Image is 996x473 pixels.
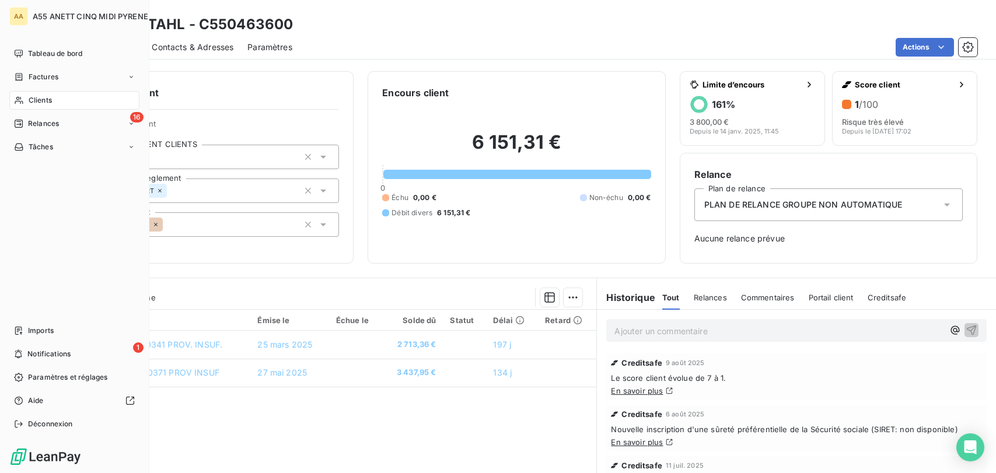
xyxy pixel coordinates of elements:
[621,409,662,419] span: Creditsafe
[29,95,52,106] span: Clients
[28,118,59,129] span: Relances
[9,391,139,410] a: Aide
[389,316,436,325] div: Solde dû
[832,71,977,146] button: Score client1/100Risque très élevéDepuis le [DATE] 17:02
[956,433,984,461] div: Open Intercom Messenger
[152,41,233,53] span: Contacts & Adresses
[380,183,385,192] span: 0
[450,316,479,325] div: Statut
[896,38,954,57] button: Actions
[133,342,144,353] span: 1
[694,167,963,181] h6: Relance
[694,233,963,244] span: Aucune relance prévue
[28,372,107,383] span: Paramètres et réglages
[86,315,244,325] div: Référence
[703,80,800,89] span: Limite d’encours
[336,316,375,325] div: Échue le
[9,7,28,26] div: AA
[389,367,436,379] span: 3 437,95 €
[855,80,952,89] span: Score client
[842,117,904,127] span: Risque très élevé
[628,192,651,203] span: 0,00 €
[163,219,172,230] input: Ajouter une valeur
[493,316,531,325] div: Délai
[29,72,58,82] span: Factures
[86,367,219,377] span: LCR IMP F25030371 PROV INSUF
[94,119,339,135] span: Propriétés Client
[9,447,82,466] img: Logo LeanPay
[392,208,432,218] span: Débit divers
[868,293,907,302] span: Creditsafe
[167,185,176,196] input: Ajouter une valeur
[413,192,436,203] span: 0,00 €
[545,316,589,325] div: Retard
[392,192,408,203] span: Échu
[382,131,651,166] h2: 6 151,31 €
[103,14,293,35] h3: VOL-STAHL - C550463600
[621,461,662,470] span: Creditsafe
[257,316,321,325] div: Émise le
[247,41,292,53] span: Paramètres
[382,86,449,100] h6: Encours client
[389,339,436,351] span: 2 713,36 €
[809,293,854,302] span: Portail client
[28,419,73,429] span: Déconnexion
[28,325,54,336] span: Imports
[662,293,680,302] span: Tout
[611,437,663,447] a: En savoir plus
[611,373,982,383] span: Le score client évolue de 7 à 1.
[666,359,705,366] span: 9 août 2025
[842,128,911,135] span: Depuis le [DATE] 17:02
[257,367,307,377] span: 27 mai 2025
[71,86,339,100] h6: Informations client
[712,99,735,110] h6: 161 %
[28,48,82,59] span: Tableau de bord
[741,293,795,302] span: Commentaires
[257,339,312,349] span: 25 mars 2025
[493,339,511,349] span: 197 j
[666,462,704,469] span: 11 juil. 2025
[855,99,878,110] h6: 1
[597,290,655,304] h6: Historique
[86,339,223,349] span: LCR IMP F25010341 PROV. INSUF.
[27,349,71,359] span: Notifications
[437,208,471,218] span: 6 151,31 €
[621,358,662,367] span: Creditsafe
[611,425,982,434] span: Nouvelle inscription d'une sûreté préférentielle de la Sécurité sociale (SIRET: non disponible)
[29,142,53,152] span: Tâches
[694,293,727,302] span: Relances
[611,386,663,395] a: En savoir plus
[130,112,144,122] span: 16
[859,99,878,110] span: /100
[704,199,903,211] span: PLAN DE RELANCE GROUPE NON AUTOMATIQUE
[690,128,779,135] span: Depuis le 14 janv. 2025, 11:45
[690,117,729,127] span: 3 800,00 €
[680,71,825,146] button: Limite d’encours161%3 800,00 €Depuis le 14 janv. 2025, 11:45
[33,12,158,21] span: A55 ANETT CINQ MIDI PYRENEES
[589,192,623,203] span: Non-échu
[666,411,705,418] span: 6 août 2025
[28,395,44,406] span: Aide
[493,367,512,377] span: 134 j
